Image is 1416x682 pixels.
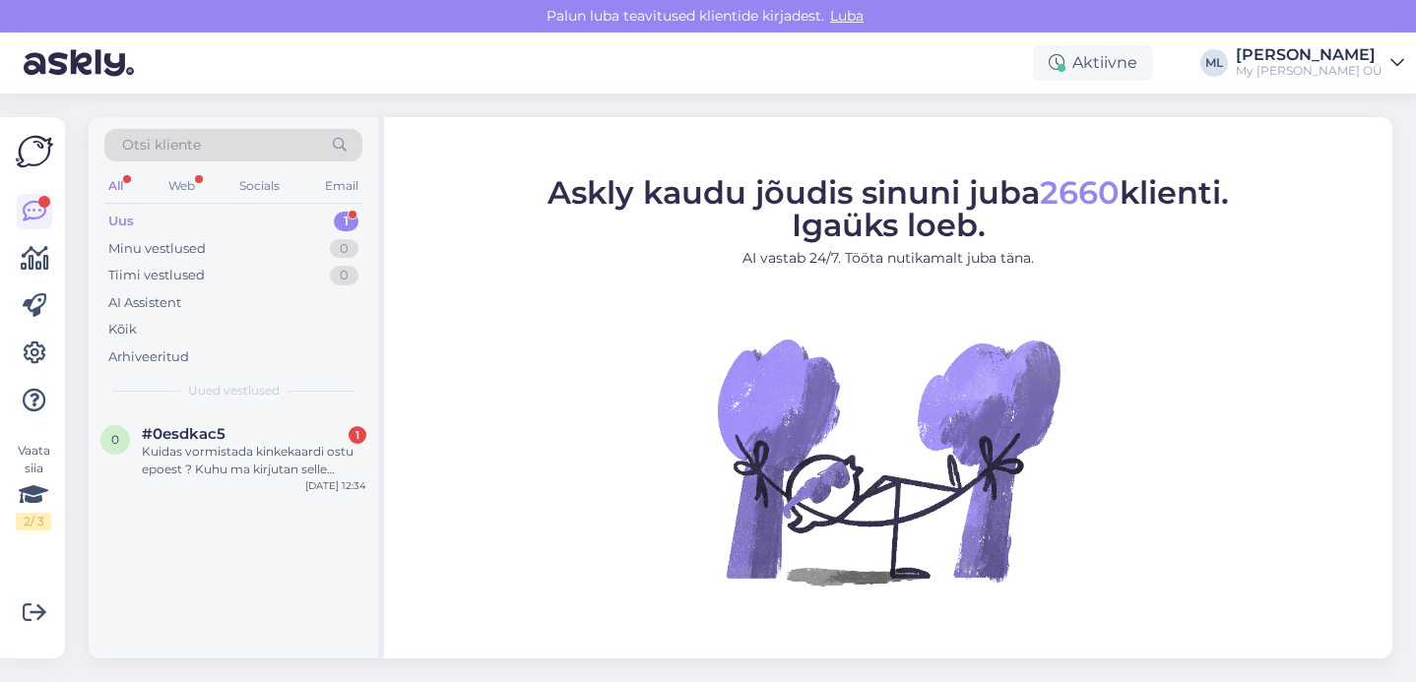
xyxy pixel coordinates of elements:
[108,293,181,313] div: AI Assistent
[16,133,53,170] img: Askly Logo
[108,266,205,285] div: Tiimi vestlused
[1200,49,1228,77] div: ML
[235,173,284,199] div: Socials
[334,212,358,231] div: 1
[1236,63,1383,79] div: My [PERSON_NAME] OÜ
[824,7,869,25] span: Luba
[1033,45,1153,81] div: Aktiivne
[330,239,358,259] div: 0
[1236,47,1404,79] a: [PERSON_NAME]My [PERSON_NAME] OÜ
[16,513,51,530] div: 2 / 3
[108,320,137,340] div: Kõik
[1236,47,1383,63] div: [PERSON_NAME]
[321,173,362,199] div: Email
[305,478,366,493] div: [DATE] 12:34
[1040,172,1120,211] span: 2660
[111,432,119,447] span: 0
[142,425,225,443] span: #0esdkac5
[108,239,206,259] div: Minu vestlused
[188,382,280,400] span: Uued vestlused
[711,283,1065,638] img: No Chat active
[122,135,201,155] span: Otsi kliente
[164,173,199,199] div: Web
[108,347,189,367] div: Arhiveeritud
[349,426,366,444] div: 1
[108,212,134,231] div: Uus
[16,442,51,530] div: Vaata siia
[547,247,1229,268] p: AI vastab 24/7. Tööta nutikamalt juba täna.
[104,173,127,199] div: All
[330,266,358,285] div: 0
[142,443,366,478] div: Kuidas vormistada kinkekaardi ostu epoest ? Kuhu ma kirjutan selle aadresssi, kellele ma tahan ki...
[547,172,1229,243] span: Askly kaudu jõudis sinuni juba klienti. Igaüks loeb.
